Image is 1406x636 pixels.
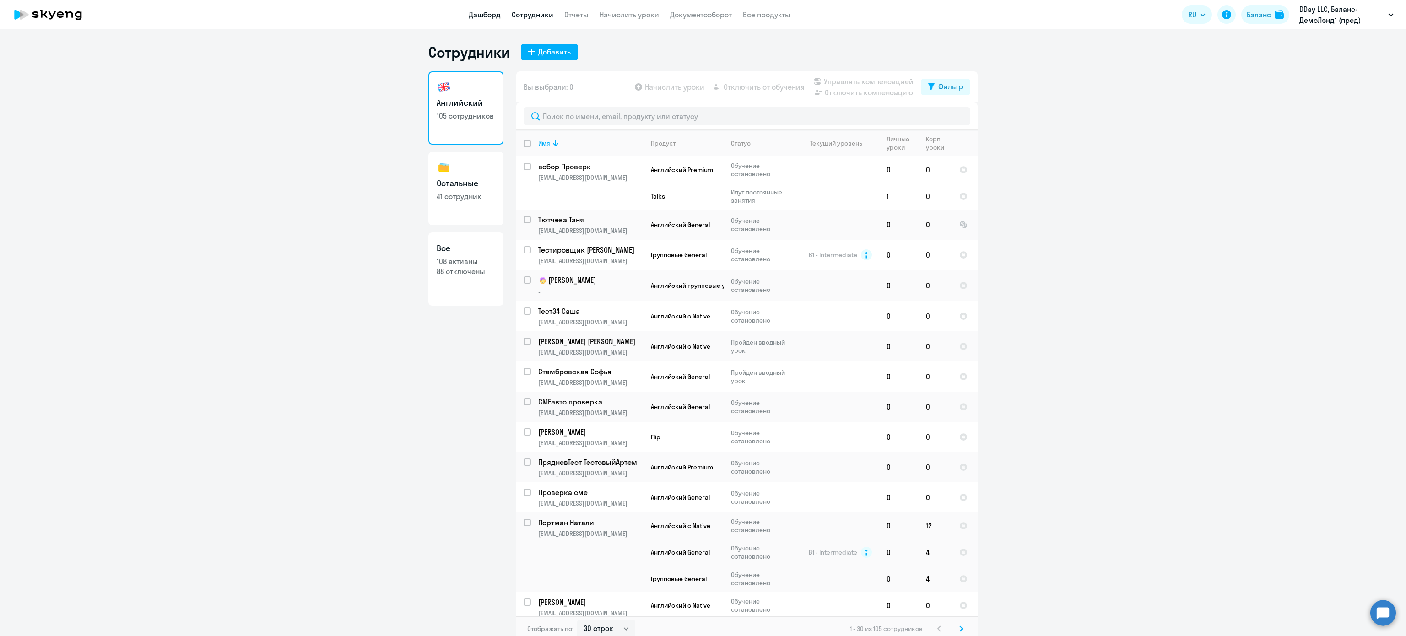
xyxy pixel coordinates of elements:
td: 0 [879,512,919,539]
td: 0 [879,592,919,619]
h3: Английский [437,97,495,109]
p: 105 сотрудников [437,111,495,121]
span: B1 - Intermediate [809,251,857,259]
span: Групповые General [651,575,707,583]
td: 1 [879,183,919,210]
button: DDay LLC, Баланс-ДемоЛэнд1 (пред) [1295,4,1398,26]
span: Английский Premium [651,463,713,471]
a: Документооборот [670,10,732,19]
a: [PERSON_NAME] [538,597,643,607]
td: 0 [919,592,952,619]
p: 108 активны [437,256,495,266]
div: Фильтр [938,81,963,92]
p: [EMAIL_ADDRESS][DOMAIN_NAME] [538,529,643,538]
p: Обучение остановлено [731,399,794,415]
p: СМЕавто проверка [538,397,642,407]
p: Идут постоянные занятия [731,188,794,205]
a: Остальные41 сотрудник [428,152,503,225]
div: Текущий уровень [801,139,879,147]
a: Отчеты [564,10,589,19]
td: 0 [879,301,919,331]
a: Тютчева Таня [538,215,643,225]
span: Talks [651,192,665,200]
p: Обучение остановлено [731,571,794,587]
span: Групповые General [651,251,707,259]
td: 0 [879,566,919,592]
p: 88 отключены [437,266,495,276]
p: Пройден вводный урок [731,368,794,385]
p: Обучение остановлено [731,216,794,233]
td: 4 [919,566,952,592]
span: Английский General [651,548,710,556]
a: Начислить уроки [600,10,659,19]
p: Обучение остановлено [731,247,794,263]
p: [PERSON_NAME] [538,275,642,286]
p: Обучение остановлено [731,162,794,178]
div: Корп. уроки [926,135,952,151]
span: B1 - Intermediate [809,548,857,556]
td: 0 [919,270,952,301]
h3: Остальные [437,178,495,189]
p: [EMAIL_ADDRESS][DOMAIN_NAME] [538,439,643,447]
p: [EMAIL_ADDRESS][DOMAIN_NAME] [538,318,643,326]
td: 12 [919,512,952,539]
img: child [538,276,547,285]
p: - [538,288,643,296]
p: [PERSON_NAME] [538,427,642,437]
p: [EMAIL_ADDRESS][DOMAIN_NAME] [538,257,643,265]
div: Текущий уровень [810,139,862,147]
span: Английский с Native [651,342,710,350]
td: 0 [879,156,919,183]
div: Имя [538,139,643,147]
p: Пройден вводный урок [731,338,794,355]
p: Обучение остановлено [731,277,794,294]
span: Английский групповые уроки KGL [651,281,751,290]
span: RU [1188,9,1196,20]
p: Обучение остановлено [731,459,794,475]
td: 0 [879,270,919,301]
a: СМЕавто проверка [538,397,643,407]
span: Английский General [651,493,710,501]
td: 0 [879,482,919,512]
td: 0 [879,452,919,482]
p: [EMAIL_ADDRESS][DOMAIN_NAME] [538,609,643,617]
p: DDay LLC, Баланс-ДемоЛэнд1 (пред) [1299,4,1384,26]
td: 0 [879,240,919,270]
button: Балансbalance [1241,5,1289,24]
a: Дашборд [469,10,501,19]
span: Английский с Native [651,601,710,609]
div: Личные уроки [887,135,918,151]
button: Добавить [521,44,578,60]
a: Все продукты [743,10,790,19]
span: Отображать по: [527,625,573,633]
p: [EMAIL_ADDRESS][DOMAIN_NAME] [538,348,643,356]
td: 0 [919,156,952,183]
p: [EMAIL_ADDRESS][DOMAIN_NAME] [538,499,643,507]
img: english [437,80,451,94]
p: Обучение остановлено [731,429,794,445]
h3: Все [437,243,495,254]
td: 0 [879,361,919,392]
p: Тест34 Саша [538,306,642,316]
td: 0 [919,422,952,452]
a: Все108 активны88 отключены [428,232,503,306]
div: Статус [731,139,751,147]
p: Тестировщик [PERSON_NAME] [538,245,642,255]
p: [PERSON_NAME] [538,597,642,607]
td: 0 [919,482,952,512]
a: Стамбровская Софья [538,367,643,377]
p: Обучение остановлено [731,597,794,614]
p: [EMAIL_ADDRESS][DOMAIN_NAME] [538,378,643,387]
td: 0 [919,183,952,210]
td: 0 [919,452,952,482]
td: 0 [879,422,919,452]
p: Обучение остановлено [731,308,794,324]
p: Портман Натали [538,517,642,528]
td: 0 [919,361,952,392]
p: ПрядневТест ТестовыйАртем [538,457,642,467]
div: Продукт [651,139,676,147]
td: 4 [919,539,952,566]
p: [EMAIL_ADDRESS][DOMAIN_NAME] [538,409,643,417]
span: Английский Premium [651,166,713,174]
